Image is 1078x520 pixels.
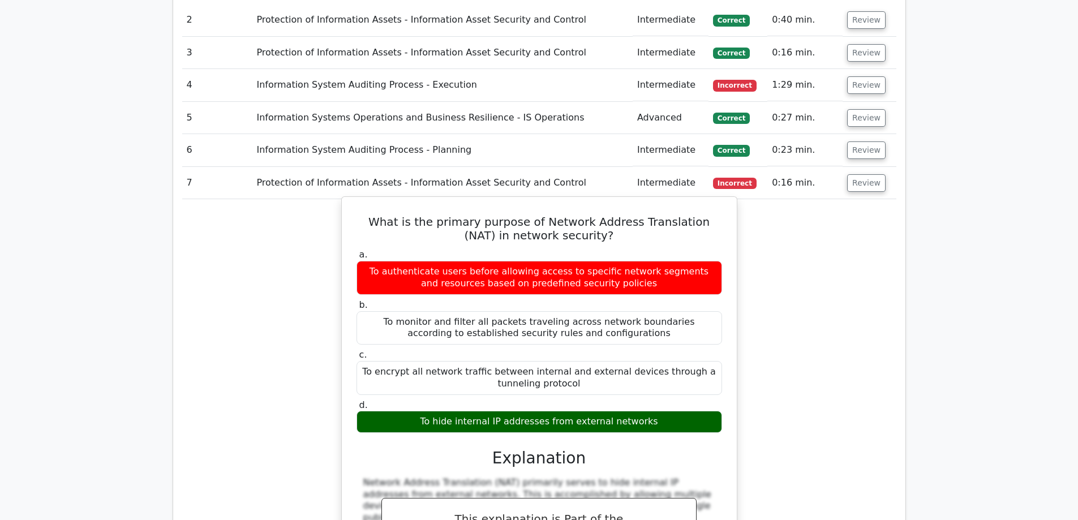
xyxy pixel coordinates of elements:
[713,15,750,26] span: Correct
[359,249,368,260] span: a.
[767,134,843,166] td: 0:23 min.
[252,102,633,134] td: Information Systems Operations and Business Resilience - IS Operations
[847,76,886,94] button: Review
[713,80,757,91] span: Incorrect
[357,311,722,345] div: To monitor and filter all packets traveling across network boundaries according to established se...
[767,69,843,101] td: 1:29 min.
[357,411,722,433] div: To hide internal IP addresses from external networks
[633,4,708,36] td: Intermediate
[359,399,368,410] span: d.
[252,134,633,166] td: Information System Auditing Process - Planning
[713,48,750,59] span: Correct
[767,37,843,69] td: 0:16 min.
[252,37,633,69] td: Protection of Information Assets - Information Asset Security and Control
[767,167,843,199] td: 0:16 min.
[713,178,757,189] span: Incorrect
[182,167,252,199] td: 7
[847,109,886,127] button: Review
[767,102,843,134] td: 0:27 min.
[633,69,708,101] td: Intermediate
[182,69,252,101] td: 4
[633,37,708,69] td: Intermediate
[357,361,722,395] div: To encrypt all network traffic between internal and external devices through a tunneling protocol
[182,102,252,134] td: 5
[847,141,886,159] button: Review
[713,113,750,124] span: Correct
[252,69,633,101] td: Information System Auditing Process - Execution
[182,4,252,36] td: 2
[359,299,368,310] span: b.
[252,4,633,36] td: Protection of Information Assets - Information Asset Security and Control
[633,167,708,199] td: Intermediate
[633,102,708,134] td: Advanced
[355,215,723,242] h5: What is the primary purpose of Network Address Translation (NAT) in network security?
[363,449,715,468] h3: Explanation
[359,349,367,360] span: c.
[847,44,886,62] button: Review
[182,134,252,166] td: 6
[252,167,633,199] td: Protection of Information Assets - Information Asset Security and Control
[357,261,722,295] div: To authenticate users before allowing access to specific network segments and resources based on ...
[633,134,708,166] td: Intermediate
[182,37,252,69] td: 3
[847,11,886,29] button: Review
[847,174,886,192] button: Review
[713,145,750,156] span: Correct
[767,4,843,36] td: 0:40 min.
